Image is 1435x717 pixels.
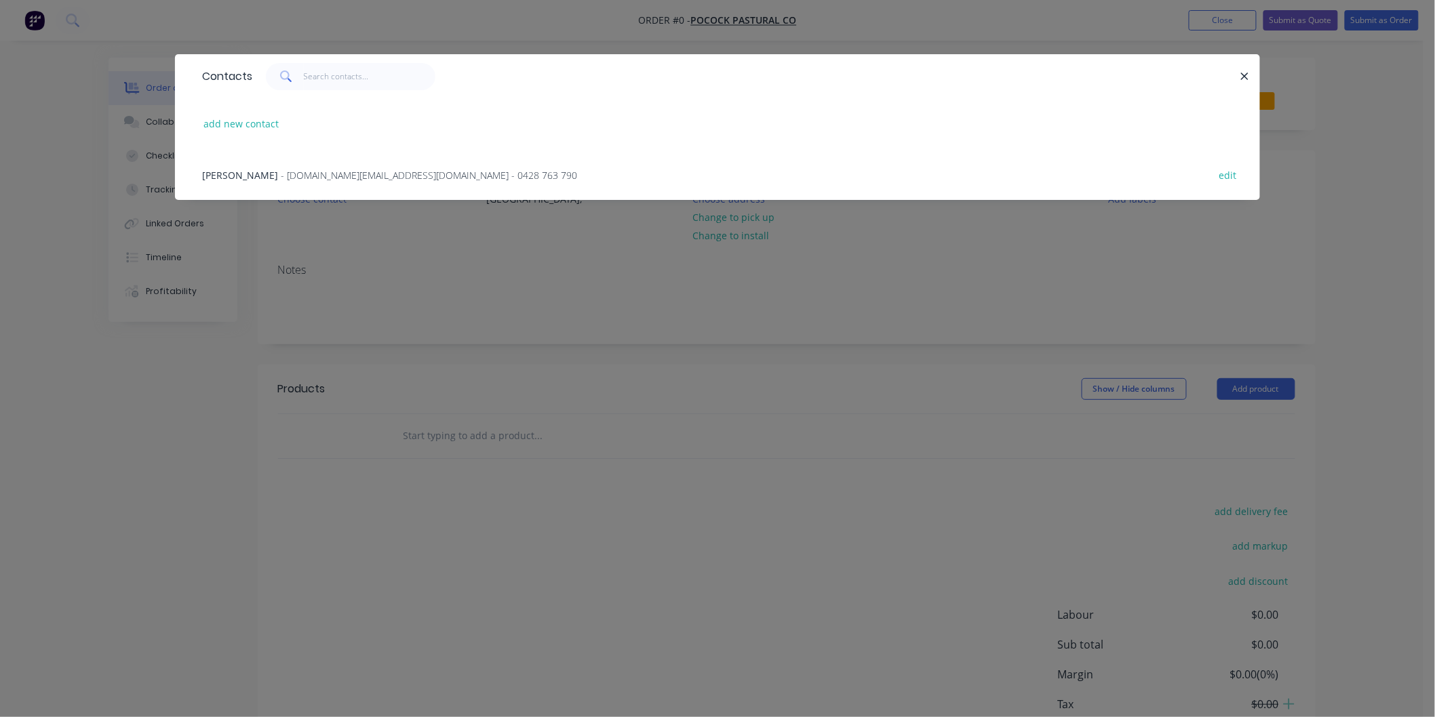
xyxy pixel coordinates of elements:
button: edit [1212,165,1244,184]
button: add new contact [197,115,286,133]
span: [PERSON_NAME] [202,169,278,182]
span: - [DOMAIN_NAME][EMAIL_ADDRESS][DOMAIN_NAME] - 0428 763 790 [281,169,577,182]
input: Search contacts... [304,63,436,90]
div: Contacts [195,55,252,98]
